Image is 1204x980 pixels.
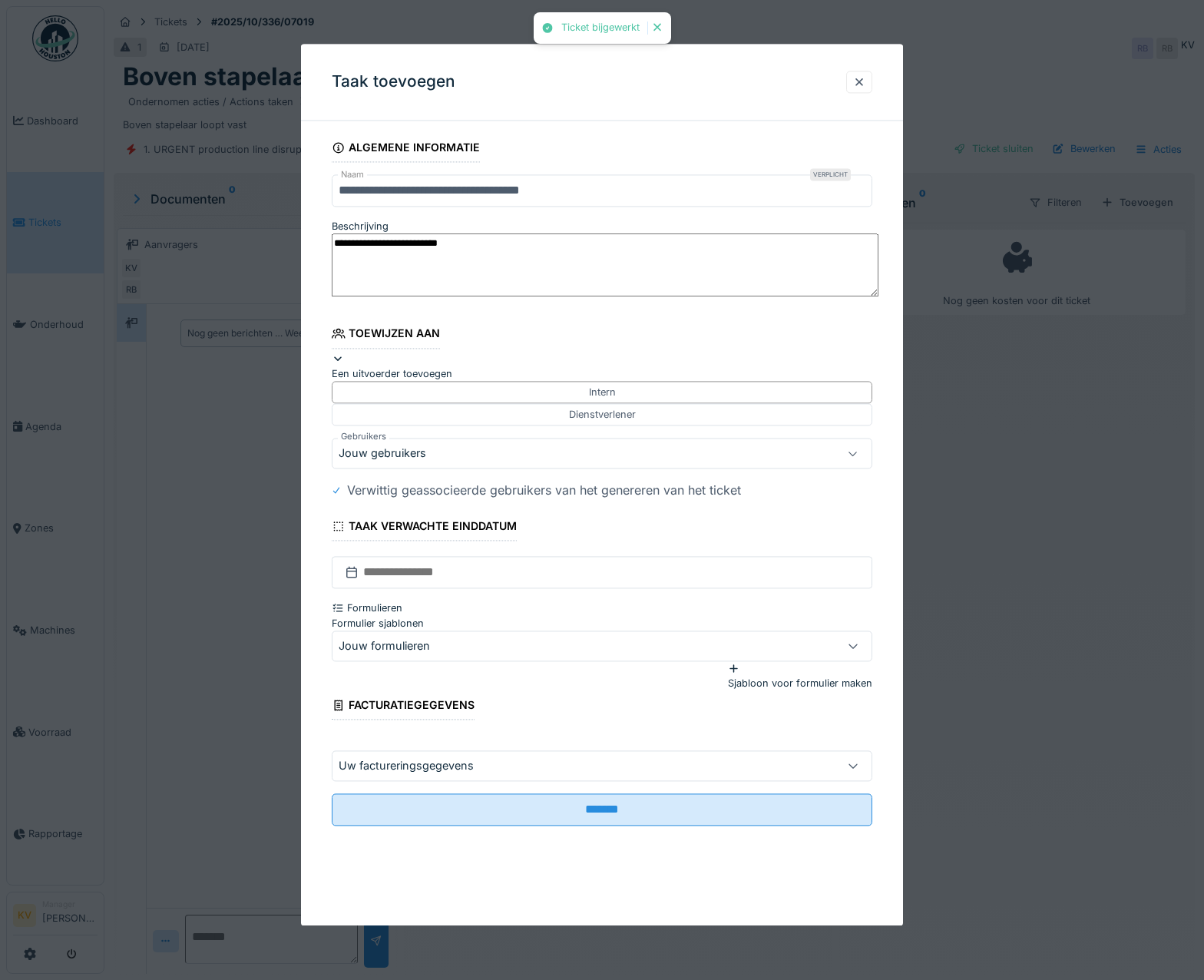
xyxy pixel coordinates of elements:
[332,601,872,616] div: Formulieren
[728,661,872,690] div: Sjabloon voor formulier maken
[339,445,426,462] div: Jouw gebruikers
[332,72,455,91] h3: Taak toevoegen
[347,482,741,500] div: Verwittig geassocieerde gebruikers van het genereren van het ticket
[332,136,480,162] div: Algemene informatie
[339,637,430,654] div: Jouw formulieren
[332,515,517,541] div: Taak verwachte einddatum
[332,694,475,720] div: Facturatiegegevens
[332,323,440,349] div: Toewijzen aan
[561,22,640,35] div: Ticket bijgewerkt
[338,431,389,444] label: Gebruikers
[332,616,424,631] label: Formulier sjablonen
[589,385,616,399] div: Intern
[338,169,367,182] label: Naam
[810,169,851,181] div: Verplicht
[339,757,474,774] div: Uw factureringsgegevens
[332,220,389,234] label: Beschrijving
[332,352,872,381] div: Een uitvoerder toevoegen
[569,408,636,422] div: Dienstverlener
